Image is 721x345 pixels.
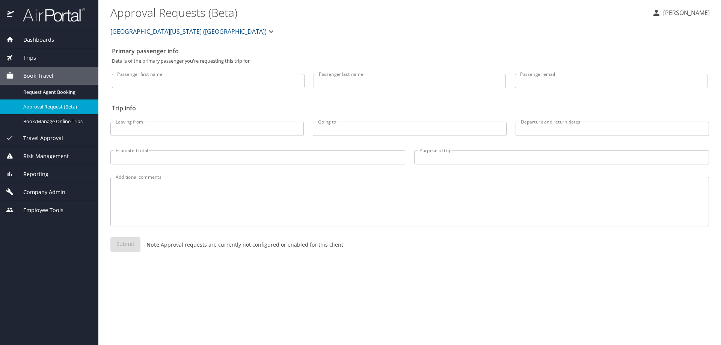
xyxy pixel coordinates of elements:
span: Reporting [14,170,48,178]
h2: Primary passenger info [112,45,707,57]
span: Risk Management [14,152,69,160]
p: [PERSON_NAME] [661,8,710,17]
button: [PERSON_NAME] [649,6,713,20]
img: icon-airportal.png [7,8,15,22]
button: [GEOGRAPHIC_DATA][US_STATE] ([GEOGRAPHIC_DATA]) [107,24,279,39]
span: Employee Tools [14,206,63,214]
span: Company Admin [14,188,65,196]
img: airportal-logo.png [15,8,85,22]
p: Approval requests are currently not configured or enabled for this client [140,241,343,249]
span: Travel Approval [14,134,63,142]
strong: Note: [146,241,161,248]
span: Approval Request (Beta) [23,103,89,110]
span: Book Travel [14,72,53,80]
span: Request Agent Booking [23,89,89,96]
span: Trips [14,54,36,62]
h2: Trip info [112,102,707,114]
p: Details of the primary passenger you're requesting this trip for [112,59,707,63]
h1: Approval Requests (Beta) [110,1,646,24]
span: [GEOGRAPHIC_DATA][US_STATE] ([GEOGRAPHIC_DATA]) [110,26,267,37]
span: Dashboards [14,36,54,44]
span: Book/Manage Online Trips [23,118,89,125]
